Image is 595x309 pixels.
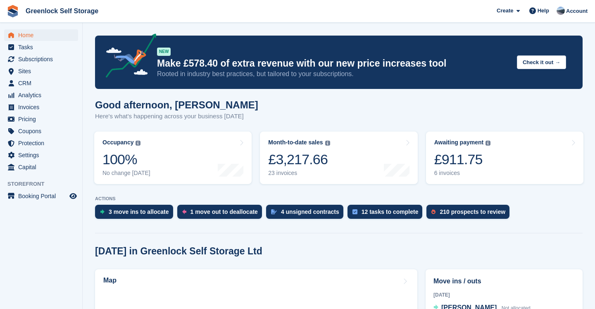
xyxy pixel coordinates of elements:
[18,113,68,125] span: Pricing
[18,53,68,65] span: Subscriptions
[4,113,78,125] a: menu
[268,139,323,146] div: Month-to-date sales
[4,161,78,173] a: menu
[18,137,68,149] span: Protection
[102,139,133,146] div: Occupancy
[95,196,583,201] p: ACTIONS
[18,77,68,89] span: CRM
[4,41,78,53] a: menu
[434,170,491,177] div: 6 invoices
[426,132,583,184] a: Awaiting payment £911.75 6 invoices
[325,141,330,146] img: icon-info-grey-7440780725fd019a000dd9b08b2336e03edf1995a4989e88bcd33f0948082b44.svg
[4,53,78,65] a: menu
[100,209,105,214] img: move_ins_to_allocate_icon-fdf77a2bb77ea45bf5b3d319d69a93e2d87916cf1d5bf7949dd705db3b84f3ca.svg
[4,89,78,101] a: menu
[260,132,417,184] a: Month-to-date sales £3,217.66 23 invoices
[18,41,68,53] span: Tasks
[18,125,68,137] span: Coupons
[497,7,513,15] span: Create
[281,208,339,215] div: 4 unsigned contracts
[94,132,252,184] a: Occupancy 100% No change [DATE]
[266,205,347,223] a: 4 unsigned contracts
[538,7,549,15] span: Help
[434,139,484,146] div: Awaiting payment
[18,29,68,41] span: Home
[95,246,262,257] h2: [DATE] in Greenlock Self Storage Ltd
[433,276,575,286] h2: Move ins / outs
[18,190,68,202] span: Booking Portal
[68,191,78,201] a: Preview store
[347,205,427,223] a: 12 tasks to complete
[157,57,510,69] p: Make £578.40 of extra revenue with our new price increases tool
[18,65,68,77] span: Sites
[271,209,277,214] img: contract_signature_icon-13c848040528278c33f63329250d36e43548de30e8caae1d1a13099fd9432cc5.svg
[557,7,565,15] img: Jamie Hamilton
[268,170,330,177] div: 23 invoices
[486,141,490,146] img: icon-info-grey-7440780725fd019a000dd9b08b2336e03edf1995a4989e88bcd33f0948082b44.svg
[434,151,491,168] div: £911.75
[95,112,258,121] p: Here's what's happening across your business [DATE]
[157,48,171,56] div: NEW
[431,209,436,214] img: prospect-51fa495bee0391a8d652442698ab0144808aea92771e9ea1ae160a38d050c398.svg
[177,205,266,223] a: 1 move out to deallocate
[352,209,357,214] img: task-75834270c22a3079a89374b754ae025e5fb1db73e45f91037f5363f120a921f8.svg
[4,101,78,113] a: menu
[4,190,78,202] a: menu
[517,55,566,69] button: Check it out →
[18,101,68,113] span: Invoices
[4,149,78,161] a: menu
[103,277,117,284] h2: Map
[18,149,68,161] span: Settings
[22,4,102,18] a: Greenlock Self Storage
[95,205,177,223] a: 3 move ins to allocate
[433,291,575,299] div: [DATE]
[4,65,78,77] a: menu
[440,208,505,215] div: 210 prospects to review
[4,125,78,137] a: menu
[182,209,186,214] img: move_outs_to_deallocate_icon-f764333ba52eb49d3ac5e1228854f67142a1ed5810a6f6cc68b1a99e826820c5.svg
[4,137,78,149] a: menu
[4,29,78,41] a: menu
[7,180,82,188] span: Storefront
[4,77,78,89] a: menu
[426,205,514,223] a: 210 prospects to review
[157,69,510,79] p: Rooted in industry best practices, but tailored to your subscriptions.
[109,208,169,215] div: 3 move ins to allocate
[18,89,68,101] span: Analytics
[18,161,68,173] span: Capital
[268,151,330,168] div: £3,217.66
[102,151,150,168] div: 100%
[99,34,157,81] img: price-adjustments-announcement-icon-8257ccfd72463d97f412b2fc003d46551f7dbcb40ab6d574587a9cd5c0d94...
[136,141,140,146] img: icon-info-grey-7440780725fd019a000dd9b08b2336e03edf1995a4989e88bcd33f0948082b44.svg
[95,99,258,110] h1: Good afternoon, [PERSON_NAME]
[362,208,419,215] div: 12 tasks to complete
[566,7,588,15] span: Account
[190,208,258,215] div: 1 move out to deallocate
[102,170,150,177] div: No change [DATE]
[7,5,19,17] img: stora-icon-8386f47178a22dfd0bd8f6a31ec36ba5ce8667c1dd55bd0f319d3a0aa187defe.svg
